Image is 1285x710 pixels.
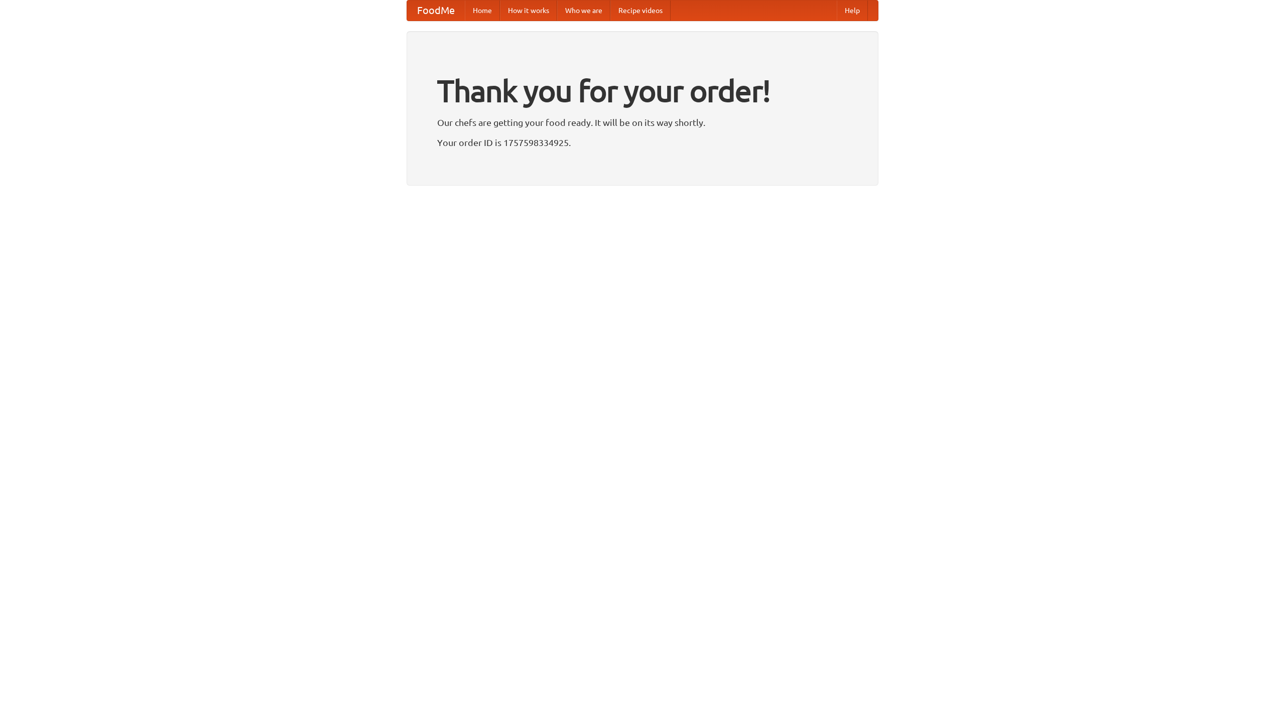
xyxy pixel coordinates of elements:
a: Home [465,1,500,21]
h1: Thank you for your order! [437,67,848,115]
a: FoodMe [407,1,465,21]
p: Our chefs are getting your food ready. It will be on its way shortly. [437,115,848,130]
a: How it works [500,1,557,21]
p: Your order ID is 1757598334925. [437,135,848,150]
a: Who we are [557,1,610,21]
a: Recipe videos [610,1,671,21]
a: Help [837,1,868,21]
